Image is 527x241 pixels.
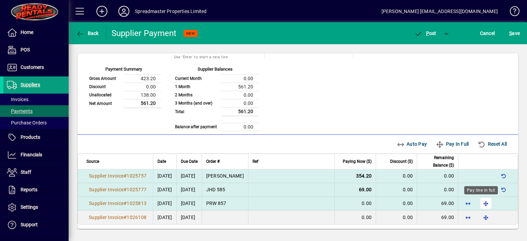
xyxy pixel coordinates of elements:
[3,216,69,233] a: Support
[89,187,124,192] span: Supplier Invoice
[3,59,69,76] a: Customers
[480,28,495,39] span: Cancel
[86,200,149,207] a: Supplier Invoice#1025813
[89,201,124,206] span: Supplier Invoice
[202,169,248,183] td: [PERSON_NAME]
[221,99,259,107] td: 0.00
[74,27,101,39] button: Back
[7,97,28,102] span: Invoices
[221,83,259,91] td: 561.20
[21,29,33,35] span: Home
[221,107,259,116] td: 561.20
[21,169,31,175] span: Staff
[356,173,372,179] span: 354.20
[7,108,33,114] span: Payments
[21,82,40,87] span: Suppliers
[362,201,372,206] span: 0.00
[157,215,172,220] span: [DATE]
[172,123,221,131] td: Balance after payment
[124,201,127,206] span: #
[89,215,124,220] span: Supplier Invoice
[157,158,166,165] span: Date
[76,31,99,36] span: Back
[343,158,372,165] span: Paying Now ($)
[359,187,372,192] span: 69.00
[157,201,172,206] span: [DATE]
[127,201,147,206] span: 1025813
[124,99,161,108] td: 561.20
[86,214,149,221] a: Supplier Invoice#1026108
[124,187,127,192] span: #
[3,199,69,216] a: Settings
[221,74,259,83] td: 0.00
[86,172,149,180] a: Supplier Invoice#1025757
[172,66,259,74] div: Supplier Balances
[403,215,413,220] span: 0.00
[433,138,471,150] button: Pay In Full
[411,27,440,39] button: Post
[3,146,69,164] a: Financials
[89,173,124,179] span: Supplier Invoice
[475,138,510,150] button: Reset All
[172,91,221,99] td: 2 Months
[181,158,198,165] span: Due Date
[21,204,38,210] span: Settings
[172,83,221,91] td: 1 Month
[21,47,30,52] span: POS
[509,28,520,39] span: ave
[441,215,454,220] span: 69.00
[403,187,413,192] span: 0.00
[436,138,469,149] span: Pay In Full
[86,66,161,74] div: Payment Summary
[21,64,44,70] span: Customers
[444,173,454,179] span: 0.00
[172,74,221,83] td: Current Month
[253,158,258,165] span: Ref
[3,181,69,198] a: Reports
[7,120,47,125] span: Purchase Orders
[86,83,124,91] td: Discount
[127,173,147,179] span: 1025757
[3,24,69,41] a: Home
[127,215,147,220] span: 1026108
[206,158,220,165] span: Order #
[127,187,147,192] span: 1025777
[172,107,221,116] td: Total
[176,169,202,183] td: [DATE]
[3,41,69,59] a: POS
[444,187,454,192] span: 0.00
[509,31,512,36] span: S
[124,83,161,91] td: 0.00
[21,152,42,157] span: Financials
[112,28,177,39] div: Supplier Payment
[507,27,522,39] button: Save
[505,1,518,24] a: Knowledge Base
[397,138,427,149] span: Auto Pay
[86,74,124,83] td: Gross Amount
[394,138,430,150] button: Auto Pay
[403,173,413,179] span: 0.00
[157,187,172,192] span: [DATE]
[86,158,99,165] span: Source
[172,99,221,107] td: 3 Months (and over)
[3,117,69,129] a: Purchase Orders
[414,31,436,36] span: ost
[91,5,113,17] button: Add
[124,74,161,83] td: 423.20
[464,186,498,194] div: Pay line in full
[21,187,37,192] span: Reports
[113,5,135,17] button: Profile
[202,197,248,210] td: PRW 857
[3,129,69,146] a: Products
[382,6,498,17] div: [PERSON_NAME] [EMAIL_ADDRESS][DOMAIN_NAME]
[421,154,454,169] span: Remaining Balance ($)
[172,59,259,131] app-page-summary-card: Supplier Balances
[176,197,202,210] td: [DATE]
[186,31,195,36] span: NEW
[135,6,207,17] div: Spreadmaster Properties Limited
[390,158,413,165] span: Discount ($)
[124,173,127,179] span: #
[478,138,507,149] span: Reset All
[3,94,69,105] a: Invoices
[441,201,454,206] span: 69.00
